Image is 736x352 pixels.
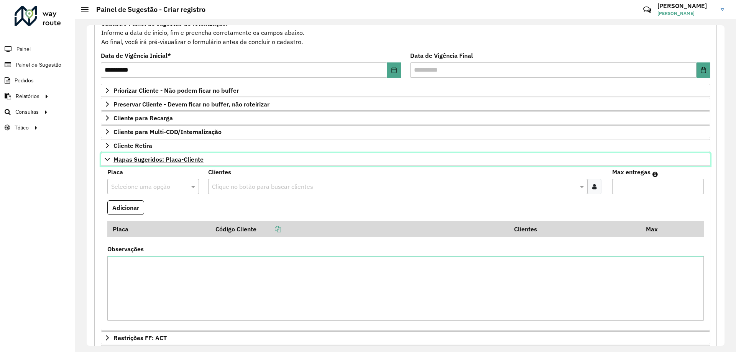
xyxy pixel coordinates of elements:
span: Restrições FF: ACT [113,335,167,341]
th: Placa [107,221,210,237]
span: Preservar Cliente - Devem ficar no buffer, não roteirizar [113,101,269,107]
label: Data de Vigência Inicial [101,51,171,60]
label: Max entregas [612,167,651,177]
span: [PERSON_NAME] [657,10,715,17]
a: Restrições FF: ACT [101,331,710,344]
div: Informe a data de inicio, fim e preencha corretamente os campos abaixo. Ao final, você irá pré-vi... [101,18,710,47]
span: Pedidos [15,77,34,85]
span: Cliente Retira [113,142,152,149]
span: Consultas [15,108,39,116]
th: Código Cliente [210,221,509,237]
span: Painel de Sugestão [16,61,61,69]
a: Preservar Cliente - Devem ficar no buffer, não roteirizar [101,98,710,111]
span: Mapas Sugeridos: Placa-Cliente [113,156,204,162]
div: Mapas Sugeridos: Placa-Cliente [101,166,710,331]
a: Copiar [256,225,281,233]
strong: Cadastro Painel de sugestão de roteirização: [101,20,228,27]
h3: [PERSON_NAME] [657,2,715,10]
label: Clientes [208,167,231,177]
span: Tático [15,124,29,132]
span: Cliente para Multi-CDD/Internalização [113,129,222,135]
span: Relatórios [16,92,39,100]
th: Clientes [509,221,641,237]
a: Contato Rápido [639,2,655,18]
a: Priorizar Cliente - Não podem ficar no buffer [101,84,710,97]
a: Cliente para Multi-CDD/Internalização [101,125,710,138]
h2: Painel de Sugestão - Criar registro [89,5,205,14]
label: Data de Vigência Final [410,51,473,60]
span: Cliente para Recarga [113,115,173,121]
label: Placa [107,167,123,177]
span: Priorizar Cliente - Não podem ficar no buffer [113,87,239,93]
span: Painel [16,45,31,53]
a: Cliente para Recarga [101,111,710,124]
th: Max [641,221,671,237]
a: Mapas Sugeridos: Placa-Cliente [101,153,710,166]
button: Choose Date [697,62,710,78]
a: Cliente Retira [101,139,710,152]
label: Observações [107,244,144,254]
em: Máximo de clientes que serão colocados na mesma rota com os clientes informados [652,171,658,177]
button: Adicionar [107,200,144,215]
button: Choose Date [387,62,401,78]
